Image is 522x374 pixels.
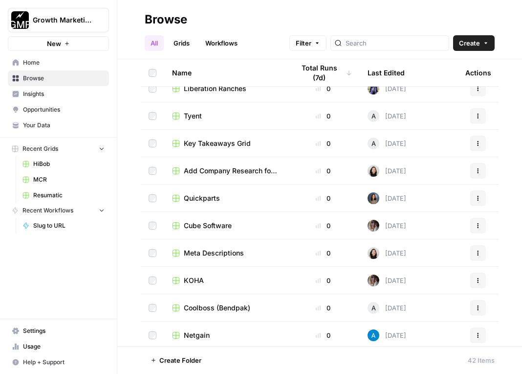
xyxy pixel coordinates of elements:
[184,276,204,285] span: KOHA
[172,84,279,93] a: Liberation Ranches
[172,111,279,121] a: Tyent
[33,160,105,168] span: HiBob
[294,59,352,86] div: Total Runs (7d)
[459,38,480,48] span: Create
[172,303,279,313] a: Coolboss (Bendpak)
[47,39,61,48] span: New
[368,302,406,314] div: [DATE]
[368,165,406,177] div: [DATE]
[465,59,491,86] div: Actions
[368,275,379,286] img: rw7z87w77s6b6ah2potetxv1z3h6
[8,8,109,32] button: Workspace: Growth Marketing Pro
[368,59,405,86] div: Last Edited
[23,58,105,67] span: Home
[453,35,495,51] button: Create
[294,139,352,148] div: 0
[368,247,406,259] div: [DATE]
[172,248,279,258] a: Meta Descriptions
[294,166,352,176] div: 0
[184,330,210,340] span: Netgain
[294,276,352,285] div: 0
[33,191,105,200] span: Resumatic
[368,220,379,232] img: rw7z87w77s6b6ah2potetxv1z3h6
[8,55,109,70] a: Home
[468,355,495,365] div: 42 Items
[11,11,29,29] img: Growth Marketing Pro Logo
[368,275,406,286] div: [DATE]
[294,111,352,121] div: 0
[172,330,279,340] a: Netgain
[23,105,105,114] span: Opportunities
[145,35,164,51] a: All
[294,221,352,231] div: 0
[18,172,109,187] a: MCR
[159,355,201,365] span: Create Folder
[294,84,352,93] div: 0
[184,248,244,258] span: Meta Descriptions
[184,221,232,231] span: Cube Software
[168,35,196,51] a: Grids
[8,70,109,86] a: Browse
[33,175,105,184] span: MCR
[8,86,109,102] a: Insights
[368,83,406,94] div: [DATE]
[172,139,279,148] a: Key Takeaways Grid
[23,342,105,351] span: Usage
[294,193,352,203] div: 0
[145,352,207,368] button: Create Folder
[8,203,109,218] button: Recent Workflows
[8,339,109,354] a: Usage
[371,139,376,148] span: A
[368,192,379,204] img: q840ambyqsdkpt4363qgssii3vef
[184,111,202,121] span: Tyent
[294,303,352,313] div: 0
[371,111,376,121] span: A
[296,38,311,48] span: Filter
[23,358,105,367] span: Help + Support
[23,74,105,83] span: Browse
[184,84,246,93] span: Liberation Ranches
[8,323,109,339] a: Settings
[368,329,406,341] div: [DATE]
[23,327,105,335] span: Settings
[23,121,105,130] span: Your Data
[368,247,379,259] img: t5ef5oef8zpw1w4g2xghobes91mw
[289,35,326,51] button: Filter
[172,166,279,176] a: Add Company Research for Listicles Grid
[294,330,352,340] div: 0
[368,165,379,177] img: t5ef5oef8zpw1w4g2xghobes91mw
[8,354,109,370] button: Help + Support
[22,144,58,153] span: Recent Grids
[371,303,376,313] span: A
[184,139,251,148] span: Key Takeaways Grid
[346,38,445,48] input: Search
[172,221,279,231] a: Cube Software
[184,303,250,313] span: Coolboss (Bendpak)
[184,193,220,203] span: Quickparts
[172,59,279,86] div: Name
[8,141,109,156] button: Recent Grids
[368,110,406,122] div: [DATE]
[33,221,105,230] span: Slug to URL
[368,220,406,232] div: [DATE]
[23,90,105,98] span: Insights
[368,329,379,341] img: do124gdx894f335zdccqe6wlef5a
[18,187,109,203] a: Resumatic
[22,206,73,215] span: Recent Workflows
[368,83,379,94] img: 1kulrwws7z7uriwfyvd2p64fmt1m
[18,156,109,172] a: HiBob
[294,248,352,258] div: 0
[368,192,406,204] div: [DATE]
[368,138,406,149] div: [DATE]
[8,102,109,117] a: Opportunities
[8,36,109,51] button: New
[172,276,279,285] a: KOHA
[8,117,109,133] a: Your Data
[33,15,92,25] span: Growth Marketing Pro
[172,193,279,203] a: Quickparts
[18,218,109,234] a: Slug to URL
[199,35,243,51] a: Workflows
[145,12,187,27] div: Browse
[184,166,279,176] span: Add Company Research for Listicles Grid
